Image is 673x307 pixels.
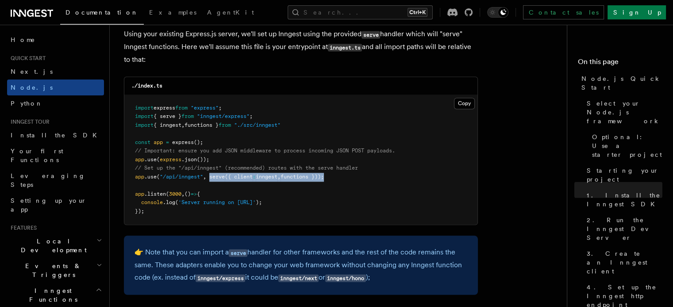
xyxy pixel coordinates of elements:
span: ({ client [225,174,253,180]
button: Search...Ctrl+K [288,5,433,19]
span: "express" [191,105,219,111]
span: , [203,174,206,180]
span: Next.js [11,68,53,75]
span: express [172,139,194,145]
span: Home [11,35,35,44]
span: ()); [197,156,209,163]
button: Events & Triggers [7,258,104,283]
span: = [166,139,169,145]
span: , [277,174,281,180]
span: .use [144,174,157,180]
button: Copy [454,98,475,109]
code: inngest/next [278,274,319,282]
span: import [135,122,154,128]
span: ( [175,199,178,205]
span: functions } [185,122,219,128]
a: Node.js [7,80,104,95]
span: app [135,174,144,180]
span: Local Development [7,237,96,254]
span: from [219,122,231,128]
span: Python [11,100,43,107]
a: Select your Node.js framework [583,95,662,129]
span: app [135,156,144,163]
span: Features [7,224,37,231]
span: , [181,191,185,197]
a: 2. Run the Inngest Dev Server [583,212,662,246]
span: ( [157,156,160,163]
a: Starting your project [583,163,662,187]
span: .json [181,156,197,163]
span: 3. Create an Inngest client [587,249,662,276]
span: Events & Triggers [7,262,96,279]
span: Node.js Quick Start [581,74,662,92]
code: serve [361,31,380,38]
span: import [135,105,154,111]
span: console [141,199,163,205]
span: Starting your project [587,166,662,184]
a: 1. Install the Inngest SDK [583,187,662,212]
a: Python [7,95,104,111]
span: Setting up your app [11,197,87,213]
span: Your first Functions [11,148,63,163]
span: Select your Node.js framework [587,99,662,125]
span: from [181,113,194,119]
span: Quick start [7,55,46,62]
span: express [160,156,181,163]
span: "./src/inngest" [234,122,281,128]
span: // Important: ensure you add JSON middleware to process incoming JSON POST payloads. [135,148,395,154]
span: 2. Run the Inngest Dev Server [587,216,662,242]
a: AgentKit [202,3,259,24]
code: ./index.ts [131,83,162,89]
span: }); [135,208,144,214]
span: functions })); [281,174,324,180]
code: serve [229,249,247,257]
p: 👉 Note that you can import a handler for other frameworks and the rest of the code remains the sa... [135,246,467,284]
span: 'Server running on [URL]' [178,199,256,205]
span: .use [144,156,157,163]
span: Inngest tour [7,118,50,125]
a: Optional: Use a starter project [588,129,662,163]
span: from [175,105,188,111]
span: "/api/inngest" [160,174,203,180]
kbd: Ctrl+K [408,8,427,17]
span: , [181,122,185,128]
a: Install the SDK [7,127,104,143]
span: Node.js [11,84,53,91]
a: Setting up your app [7,193,104,217]
span: const [135,139,150,145]
span: Examples [149,9,196,16]
span: ( [157,174,160,180]
code: inngest/hono [325,274,365,282]
span: "inngest/express" [197,113,250,119]
a: Contact sales [523,5,604,19]
span: inngest [256,174,277,180]
span: // Set up the "/api/inngest" (recommended) routes with the serve handler [135,165,358,171]
span: Leveraging Steps [11,172,85,188]
h4: On this page [578,57,662,71]
span: Documentation [65,9,138,16]
code: inngest.ts [328,44,362,51]
span: { [197,191,200,197]
span: Install the SDK [11,132,102,139]
span: Inngest Functions [7,286,96,304]
span: import [135,113,154,119]
span: .log [163,199,175,205]
a: serve [229,248,247,256]
code: inngest/express [196,274,245,282]
span: () [185,191,191,197]
p: Using your existing Express.js server, we'll set up Inngest using the provided handler which will... [124,28,478,66]
a: Node.js Quick Start [578,71,662,95]
button: Toggle dark mode [487,7,508,18]
span: express [154,105,175,111]
span: ); [256,199,262,205]
span: serve [209,174,225,180]
span: AgentKit [207,9,254,16]
a: Home [7,32,104,48]
span: { inngest [154,122,181,128]
span: app [135,191,144,197]
a: Sign Up [608,5,666,19]
span: (); [194,139,203,145]
a: Next.js [7,64,104,80]
button: Local Development [7,233,104,258]
span: app [154,139,163,145]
